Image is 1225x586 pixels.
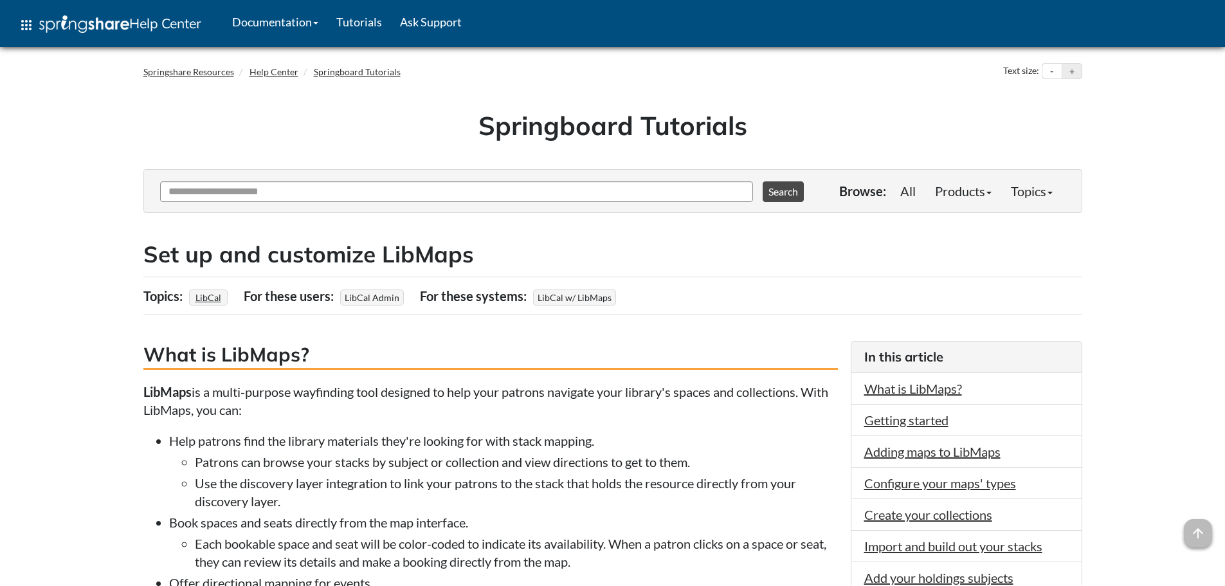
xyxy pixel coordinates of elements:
[250,66,298,77] a: Help Center
[864,412,948,428] a: Getting started
[763,181,804,202] button: Search
[153,107,1073,143] h1: Springboard Tutorials
[864,570,1013,585] a: Add your holdings subjects
[39,15,129,33] img: Springshare
[169,513,838,571] li: Book spaces and seats directly from the map interface.
[194,288,223,307] a: LibCal
[169,432,838,510] li: Help patrons find the library materials they're looking for with stack mapping.
[129,15,201,32] span: Help Center
[223,6,327,38] a: Documentation
[143,284,186,308] div: Topics:
[1001,178,1062,204] a: Topics
[1001,63,1042,80] div: Text size:
[195,474,838,510] li: Use the discovery layer integration to link your patrons to the stack that holds the resource dir...
[327,6,391,38] a: Tutorials
[839,182,886,200] p: Browse:
[244,284,337,308] div: For these users:
[143,239,1082,270] h2: Set up and customize LibMaps
[143,341,838,370] h3: What is LibMaps?
[864,507,992,522] a: Create your collections
[340,289,404,306] span: LibCal Admin
[891,178,925,204] a: All
[864,475,1016,491] a: Configure your maps' types
[420,284,530,308] div: For these systems:
[391,6,471,38] a: Ask Support
[314,66,401,77] a: Springboard Tutorials
[143,384,192,399] strong: LibMaps
[925,178,1001,204] a: Products
[864,348,1069,366] h3: In this article
[533,289,616,306] span: LibCal w/ LibMaps
[143,66,234,77] a: Springshare Resources
[1042,64,1062,79] button: Decrease text size
[864,538,1042,554] a: Import and build out your stacks
[1184,519,1212,547] span: arrow_upward
[1184,520,1212,536] a: arrow_upward
[143,383,838,419] p: ​​​​​​is a multi-purpose wayfinding tool designed to help your patrons navigate your library's sp...
[195,535,838,571] li: Each bookable space and seat will be color-coded to indicate its availability. When a patron clic...
[10,6,210,44] a: apps Help Center
[864,444,1001,459] a: Adding maps to LibMaps
[195,453,838,471] li: Patrons can browse your stacks by subject or collection and view directions to get to them.
[1062,64,1082,79] button: Increase text size
[864,381,962,396] a: What is LibMaps?
[19,17,34,33] span: apps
